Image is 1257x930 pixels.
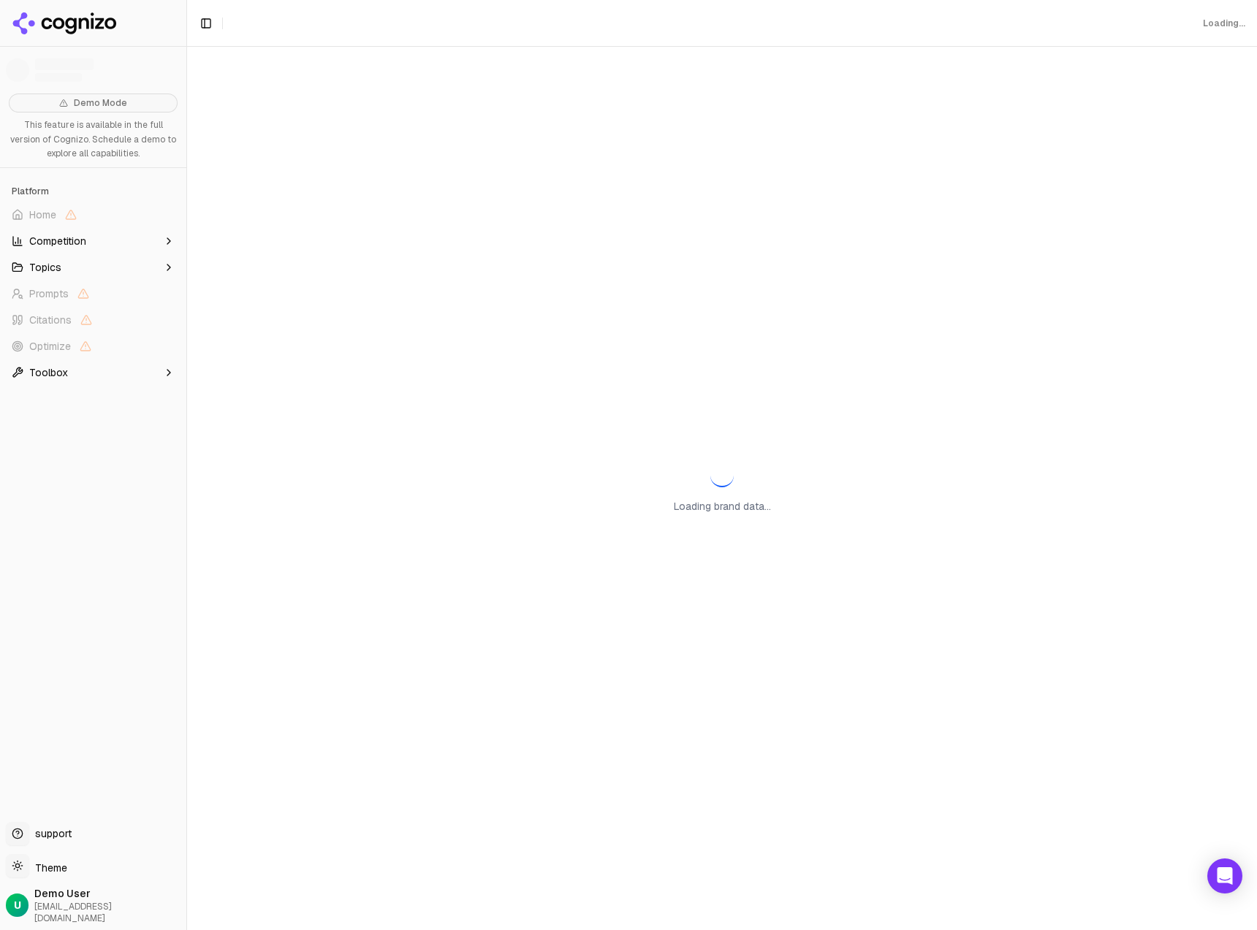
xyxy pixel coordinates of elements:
span: [EMAIL_ADDRESS][DOMAIN_NAME] [34,901,181,924]
span: Optimize [29,339,71,354]
span: Demo Mode [74,97,127,109]
p: This feature is available in the full version of Cognizo. Schedule a demo to explore all capabili... [9,118,178,161]
span: Demo User [34,886,181,901]
span: Topics [29,260,61,275]
button: Toolbox [6,361,181,384]
button: Competition [6,229,181,253]
span: Prompts [29,286,69,301]
span: Citations [29,313,72,327]
span: Toolbox [29,365,68,380]
span: Theme [29,861,67,874]
p: Loading brand data... [674,499,771,514]
span: Home [29,207,56,222]
span: U [14,898,21,912]
div: Open Intercom Messenger [1207,858,1242,893]
div: Platform [6,180,181,203]
span: support [29,826,72,841]
div: Loading... [1203,18,1245,29]
span: Competition [29,234,86,248]
button: Topics [6,256,181,279]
